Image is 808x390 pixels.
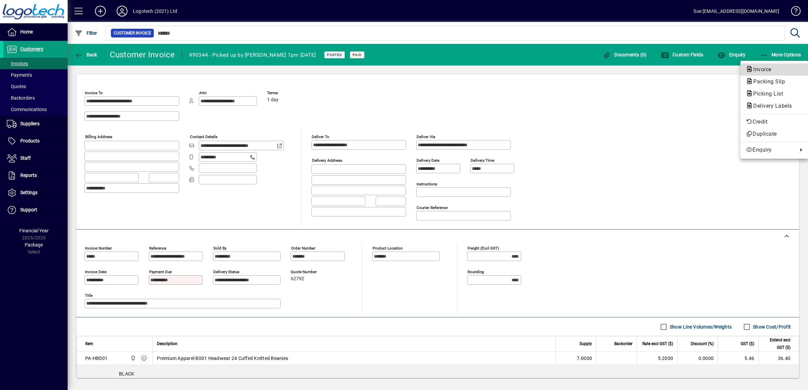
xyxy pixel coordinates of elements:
[746,146,794,154] span: Enquiry
[746,66,775,73] span: Invoice
[746,78,788,85] span: Packing Slip
[746,130,803,138] span: Duplicate
[746,90,786,97] span: Picking List
[746,118,803,126] span: Credit
[746,103,795,109] span: Delivery Labels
